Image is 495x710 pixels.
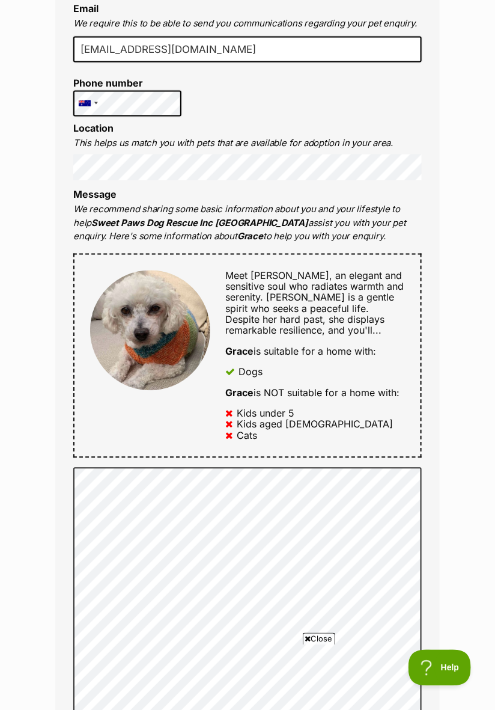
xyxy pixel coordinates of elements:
[74,91,102,116] div: Australia: +61
[225,346,405,357] div: is suitable for a home with:
[29,650,466,704] iframe: Advertisement
[73,17,422,31] p: We require this to be able to send you communications regarding your pet enquiry.
[73,78,181,88] label: Phone number
[73,122,114,134] label: Location
[90,271,210,391] img: Grace
[237,419,393,430] div: Kids aged [DEMOGRAPHIC_DATA]
[237,231,263,242] strong: Grace
[237,408,295,419] div: Kids under 5
[408,650,471,686] iframe: Help Scout Beacon - Open
[73,136,422,150] p: This helps us match you with pets that are available for adoption in your area.
[225,387,254,399] strong: Grace
[225,270,404,337] span: Meet [PERSON_NAME], an elegant and sensitive soul who radiates warmth and serenity. [PERSON_NAME]...
[237,430,258,441] div: Cats
[239,367,263,378] div: Dogs
[303,633,335,645] span: Close
[225,388,405,399] div: is NOT suitable for a home with:
[73,2,99,14] label: Email
[73,189,117,201] label: Message
[91,218,308,229] strong: Sweet Paws Dog Rescue Inc [GEOGRAPHIC_DATA]
[73,203,422,244] p: We recommend sharing some basic information about you and your lifestyle to help assist you with ...
[225,346,254,358] strong: Grace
